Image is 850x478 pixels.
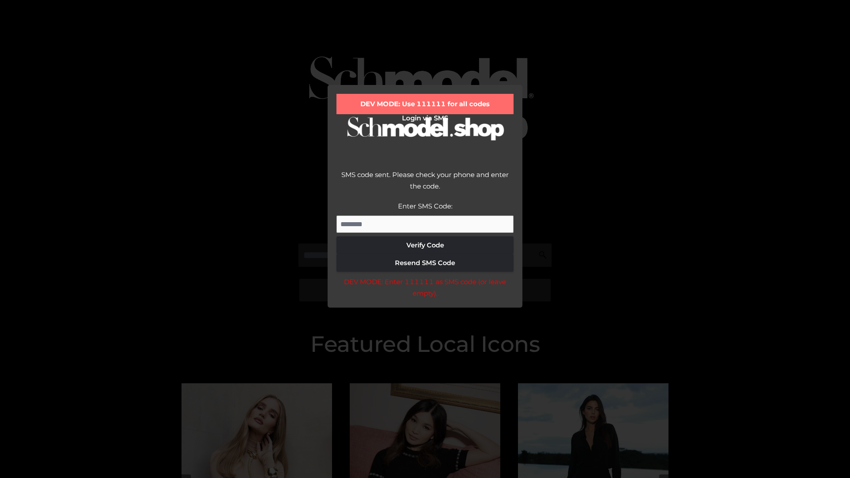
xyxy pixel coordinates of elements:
[398,202,452,210] label: Enter SMS Code:
[336,94,514,114] div: DEV MODE: Use 111111 for all codes
[336,236,514,254] button: Verify Code
[336,114,514,122] h2: Login via SMS
[336,254,514,272] button: Resend SMS Code
[336,169,514,200] div: SMS code sent. Please check your phone and enter the code.
[336,276,514,299] div: DEV MODE: Enter 111111 as SMS code (or leave empty).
